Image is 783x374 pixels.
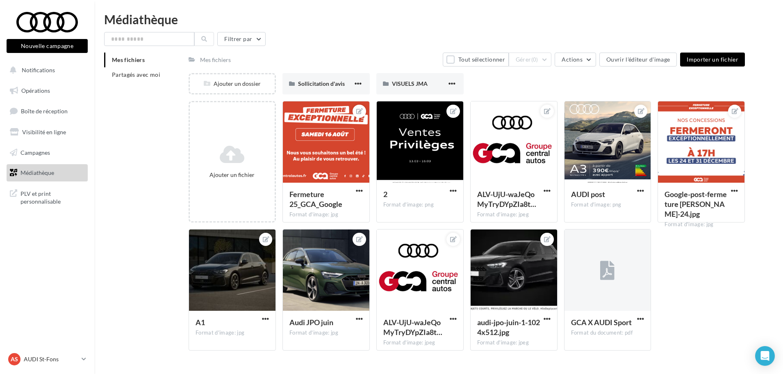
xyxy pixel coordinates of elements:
div: Mes fichiers [200,56,231,64]
button: Notifications [5,62,86,79]
span: Mes fichiers [112,56,145,63]
div: Médiathèque [104,13,773,25]
span: A1 [196,318,205,327]
div: Format d'image: png [383,201,457,209]
span: Importer un fichier [687,56,738,63]
span: Google-post-fermeture noel-24.jpg [665,190,727,218]
span: ALV-UjU-waJeQoMyTryDYpZIa8tGZCGazk_kpMhgMPZyTfu0CfByvu4n [383,318,442,337]
button: Ouvrir l'éditeur d'image [599,53,677,67]
button: Gérer(0) [509,53,552,67]
button: Filtrer par [217,32,266,46]
span: PLV et print personnalisable [20,188,84,206]
a: PLV et print personnalisable [5,185,89,209]
span: Campagnes [20,149,50,156]
div: Format du document: pdf [571,329,644,337]
button: Importer un fichier [680,53,745,67]
a: AS AUDI St-Fons [7,351,88,367]
a: Visibilité en ligne [5,124,89,141]
span: audi-jpo-juin-1-1024x512.jpg [477,318,540,337]
span: Opérations [21,87,50,94]
button: Actions [555,53,596,67]
div: Format d'image: jpeg [383,339,457,346]
a: Campagnes [5,144,89,161]
span: VISUELS JMA [392,80,428,87]
div: Open Intercom Messenger [755,346,775,366]
p: AUDI St-Fons [24,355,78,363]
div: Ajouter un dossier [190,80,275,88]
span: Notifications [22,67,55,73]
span: Partagés avec moi [112,71,160,78]
span: Médiathèque [20,169,54,176]
div: Format d'image: jpg [289,211,363,218]
span: 2 [383,190,387,199]
span: Fermeture 25_GCA_Google [289,190,342,209]
span: Boîte de réception [21,108,68,115]
a: Boîte de réception [5,102,89,120]
span: Actions [562,56,582,63]
span: AS [11,355,18,363]
div: Format d'image: jpg [196,329,269,337]
div: Format d'image: jpg [665,221,738,228]
button: Nouvelle campagne [7,39,88,53]
div: Format d'image: jpg [289,329,363,337]
span: (0) [531,56,538,63]
button: Tout sélectionner [443,53,508,67]
span: Sollicitation d'avis [298,80,345,87]
span: AUDI post [571,190,605,199]
a: Médiathèque [5,164,89,181]
div: Format d'image: png [571,201,644,209]
span: Audi JPO juin [289,318,333,327]
div: Ajouter un fichier [193,171,271,179]
span: ALV-UjU-waJeQoMyTryDYpZIa8tGZCGazk_kpMhgMPZyTfu0CfByvu4n [477,190,536,209]
div: Format d'image: jpeg [477,211,551,218]
span: GCA X AUDI Sport [571,318,632,327]
span: Visibilité en ligne [22,128,66,135]
div: Format d'image: jpeg [477,339,551,346]
a: Opérations [5,82,89,99]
